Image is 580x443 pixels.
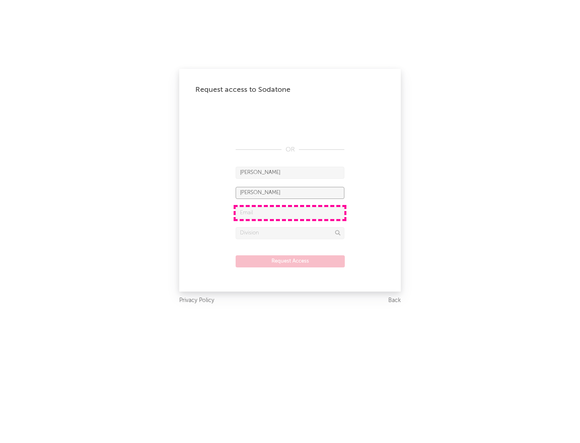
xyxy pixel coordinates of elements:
[236,255,345,267] button: Request Access
[388,296,401,306] a: Back
[236,207,344,219] input: Email
[236,187,344,199] input: Last Name
[236,227,344,239] input: Division
[195,85,385,95] div: Request access to Sodatone
[236,167,344,179] input: First Name
[236,145,344,155] div: OR
[179,296,214,306] a: Privacy Policy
